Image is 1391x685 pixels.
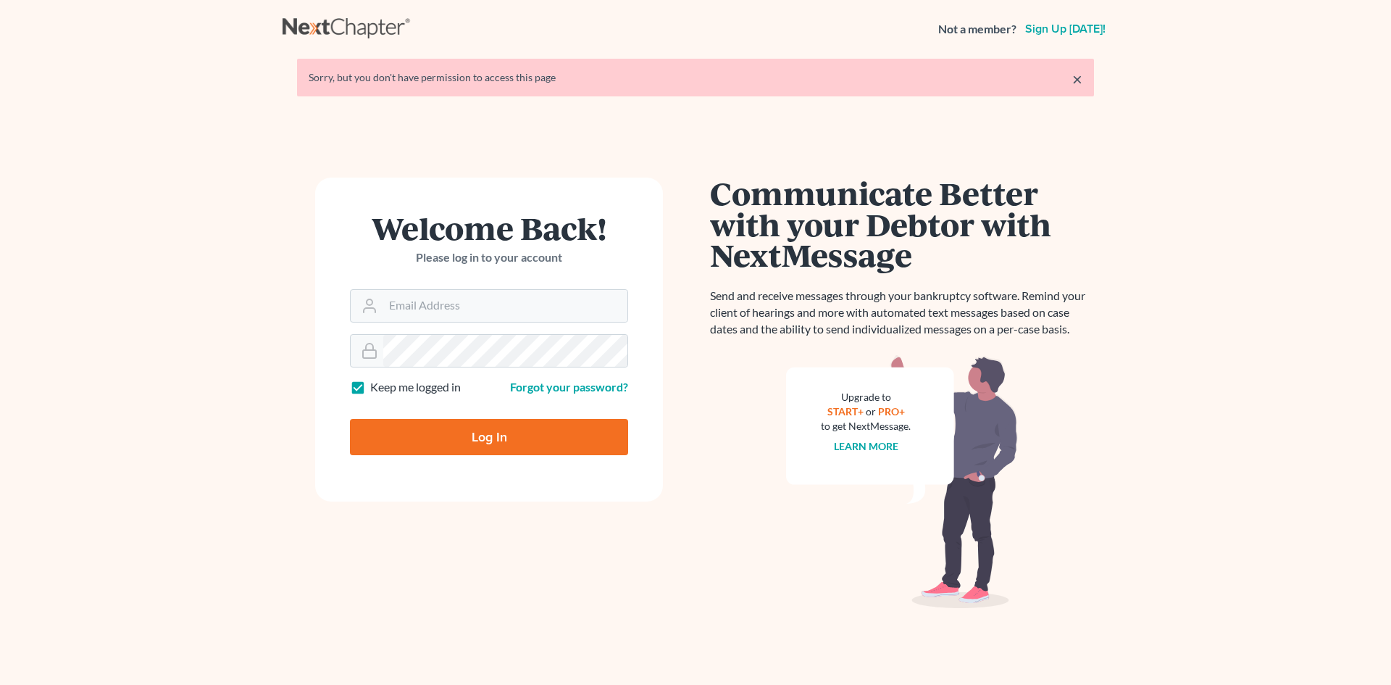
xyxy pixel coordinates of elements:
a: PRO+ [878,405,905,418]
a: Sign up [DATE]! [1022,23,1108,35]
a: × [1072,70,1082,88]
a: START+ [827,405,864,418]
p: Send and receive messages through your bankruptcy software. Remind your client of hearings and mo... [710,288,1094,338]
label: Keep me logged in [370,379,461,396]
span: or [866,405,876,418]
img: nextmessage_bg-59042aed3d76b12b5cd301f8e5b87938c9018125f34e5fa2b7a6b67550977c72.svg [786,355,1018,609]
input: Email Address [383,290,627,322]
input: Log In [350,419,628,455]
a: Learn more [834,440,898,452]
h1: Welcome Back! [350,212,628,244]
p: Please log in to your account [350,249,628,266]
div: Sorry, but you don't have permission to access this page [309,70,1082,85]
div: Upgrade to [821,390,911,404]
a: Forgot your password? [510,380,628,394]
div: to get NextMessage. [821,419,911,433]
strong: Not a member? [938,21,1016,38]
h1: Communicate Better with your Debtor with NextMessage [710,178,1094,270]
